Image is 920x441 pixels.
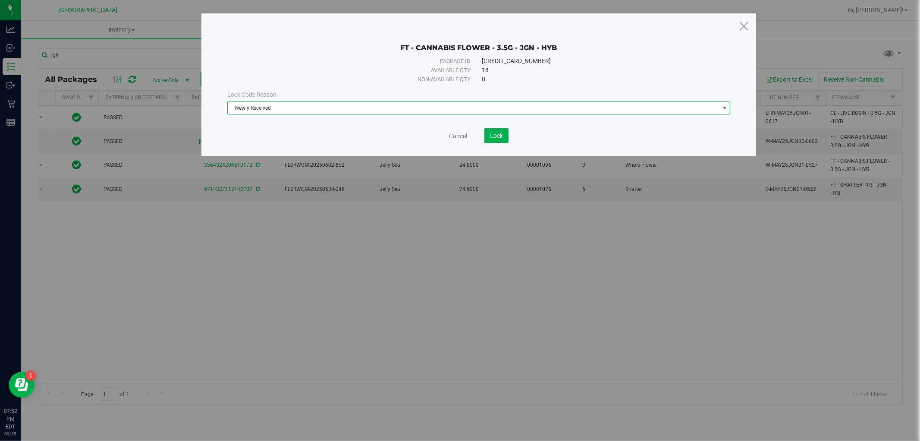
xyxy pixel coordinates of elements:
[9,372,35,398] iframe: Resource center
[482,75,708,84] div: 0
[249,57,471,66] div: Package ID
[719,102,730,114] span: select
[228,102,719,114] span: Newly Received
[484,128,509,143] button: Lock
[227,31,731,52] div: FT - CANNABIS FLOWER - 3.5G - JGN - HYB
[227,91,277,98] span: Lock Code Reason
[249,75,471,84] div: Non-available qty
[25,371,36,381] iframe: Resource center unread badge
[482,66,708,75] div: 18
[482,57,708,66] div: [CREDIT_CARD_NUMBER]
[449,132,467,140] a: Cancel
[249,66,471,75] div: Available qty
[490,132,503,139] span: Lock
